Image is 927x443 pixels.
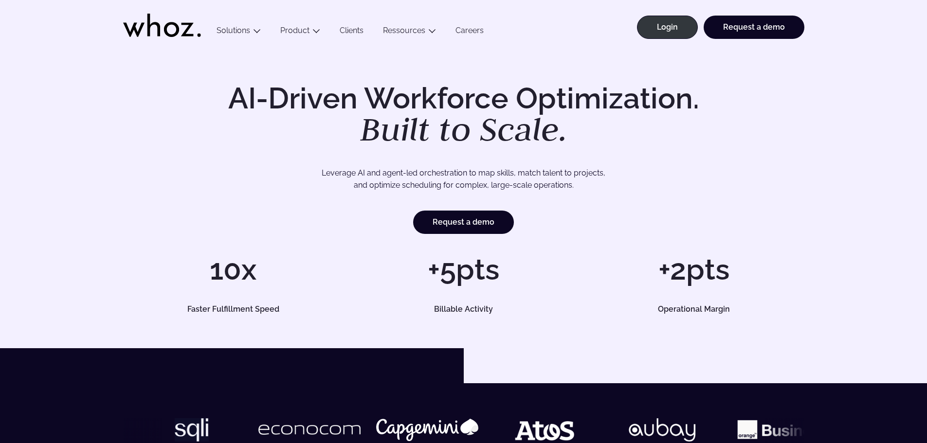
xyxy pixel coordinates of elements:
a: Careers [446,26,493,39]
h5: Billable Activity [364,305,563,313]
h1: 10x [123,255,344,284]
button: Solutions [207,26,271,39]
h1: AI-Driven Workforce Optimization. [215,84,713,146]
button: Product [271,26,330,39]
a: Request a demo [704,16,804,39]
iframe: Chatbot [863,379,913,429]
a: Login [637,16,698,39]
button: Ressources [373,26,446,39]
p: Leverage AI and agent-led orchestration to map skills, match talent to projects, and optimize sch... [157,167,770,192]
h1: +2pts [583,255,804,284]
h5: Operational Margin [595,305,793,313]
a: Request a demo [413,211,514,234]
a: Clients [330,26,373,39]
a: Ressources [383,26,425,35]
h1: +5pts [353,255,574,284]
em: Built to Scale. [360,107,567,150]
a: Product [280,26,309,35]
h5: Faster Fulfillment Speed [134,305,332,313]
